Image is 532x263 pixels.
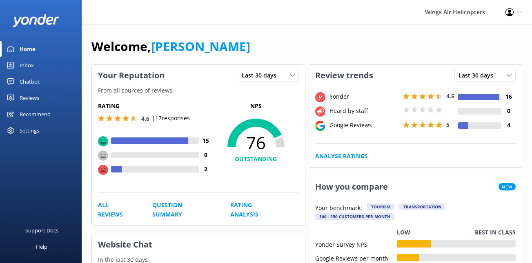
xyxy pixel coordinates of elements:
[315,203,362,213] p: Your benchmark:
[199,136,213,145] h4: 15
[315,152,368,161] a: Analyse Ratings
[98,201,134,219] a: All Reviews
[315,254,397,261] div: Google Reviews per month
[501,106,516,115] h4: 0
[152,201,212,219] a: Question Summary
[92,86,305,95] p: From all sources of reviews
[92,65,171,86] h3: Your Reputation
[501,92,516,101] h4: 16
[315,213,394,220] div: 100 - 250 customers per month
[199,150,213,159] h4: 0
[367,203,394,210] div: Tourism
[327,121,401,130] div: Google Reviews
[446,92,454,100] span: 4.5
[12,14,59,27] img: yonder-white-logo.png
[309,65,379,86] h3: Review trends
[20,106,51,122] div: Recommend
[36,239,47,255] div: Help
[475,228,516,237] p: Best in class
[327,92,401,101] div: Yonder
[309,176,394,197] h3: How you compare
[151,38,250,55] a: [PERSON_NAME]
[213,102,299,111] p: NPS
[141,115,149,122] span: 4.6
[213,155,299,164] h4: OUTSTANDING
[20,90,39,106] div: Reviews
[501,121,516,130] h4: 4
[152,114,190,123] p: | 17 responses
[242,71,281,80] span: Last 30 days
[399,203,445,210] div: Transportation
[91,37,250,56] h1: Welcome,
[230,201,280,219] a: Rating Analysis
[315,240,397,248] div: Yonder Survey NPS
[459,71,498,80] span: Last 30 days
[98,102,213,111] h5: Rating
[20,41,36,57] div: Home
[20,57,34,73] div: Inbox
[397,228,410,237] p: Low
[213,133,299,153] span: 76
[199,165,213,174] h4: 2
[446,121,450,128] span: 5
[25,222,58,239] div: Support Docs
[92,234,305,255] h3: Website Chat
[499,183,516,190] span: New
[20,122,39,139] div: Settings
[327,106,401,115] div: Heard by staff
[20,73,40,90] div: Chatbot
